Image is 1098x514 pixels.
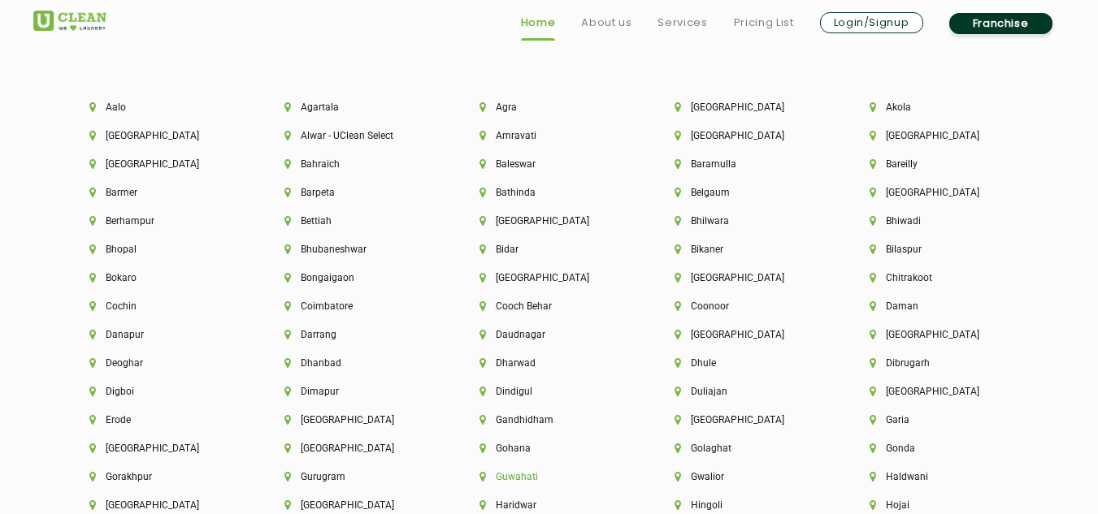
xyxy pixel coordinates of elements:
li: Dhule [675,357,814,369]
img: UClean Laundry and Dry Cleaning [33,11,106,31]
li: Bhiwadi [870,215,1009,227]
li: [GEOGRAPHIC_DATA] [89,499,229,511]
li: Hojai [870,499,1009,511]
a: Login/Signup [820,12,923,33]
li: Gonda [870,443,1009,454]
li: Bokaro [89,272,229,283]
li: Gorakhpur [89,471,229,482]
a: Franchise [949,13,1052,34]
li: Darrang [284,329,424,340]
li: Baramulla [675,158,814,170]
li: [GEOGRAPHIC_DATA] [89,158,229,170]
li: Cooch Behar [480,300,619,312]
li: Akola [870,102,1009,113]
li: Bahraich [284,158,424,170]
li: Bikaner [675,244,814,255]
li: [GEOGRAPHIC_DATA] [675,272,814,283]
li: Agartala [284,102,424,113]
li: [GEOGRAPHIC_DATA] [284,443,424,454]
li: Bareilly [870,158,1009,170]
li: [GEOGRAPHIC_DATA] [284,499,424,511]
li: Dindigul [480,386,619,397]
li: Bhubaneshwar [284,244,424,255]
li: [GEOGRAPHIC_DATA] [89,443,229,454]
li: Barmer [89,187,229,198]
li: Bathinda [480,187,619,198]
li: Deoghar [89,357,229,369]
li: Bidar [480,244,619,255]
li: [GEOGRAPHIC_DATA] [675,414,814,425]
li: Bongaigaon [284,272,424,283]
li: Gwalior [675,471,814,482]
li: [GEOGRAPHIC_DATA] [89,130,229,141]
a: Services [657,13,707,32]
li: Erode [89,414,229,425]
li: Bhilwara [675,215,814,227]
li: Baleswar [480,158,619,170]
li: Bilaspur [870,244,1009,255]
li: Garia [870,414,1009,425]
li: Chitrakoot [870,272,1009,283]
li: Barpeta [284,187,424,198]
li: [GEOGRAPHIC_DATA] [480,272,619,283]
li: [GEOGRAPHIC_DATA] [870,130,1009,141]
li: Aalo [89,102,229,113]
li: Dhanbad [284,357,424,369]
li: Duliajan [675,386,814,397]
li: [GEOGRAPHIC_DATA] [870,386,1009,397]
a: About us [581,13,631,32]
li: Golaghat [675,443,814,454]
li: Bhopal [89,244,229,255]
li: Gandhidham [480,414,619,425]
li: Haridwar [480,499,619,511]
li: [GEOGRAPHIC_DATA] [480,215,619,227]
li: Daudnagar [480,329,619,340]
li: [GEOGRAPHIC_DATA] [870,329,1009,340]
a: Home [521,13,556,32]
li: Guwahati [480,471,619,482]
li: Dharwad [480,357,619,369]
li: [GEOGRAPHIC_DATA] [870,187,1009,198]
li: Danapur [89,329,229,340]
li: [GEOGRAPHIC_DATA] [675,130,814,141]
li: Dibrugarh [870,357,1009,369]
li: Cochin [89,300,229,312]
li: Belgaum [675,187,814,198]
li: Berhampur [89,215,229,227]
li: Alwar - UClean Select [284,130,424,141]
li: [GEOGRAPHIC_DATA] [675,329,814,340]
li: Coimbatore [284,300,424,312]
li: Haldwani [870,471,1009,482]
li: Gohana [480,443,619,454]
li: Gurugram [284,471,424,482]
li: Amravati [480,130,619,141]
li: Bettiah [284,215,424,227]
li: Hingoli [675,499,814,511]
li: Agra [480,102,619,113]
a: Pricing List [734,13,794,32]
li: Daman [870,300,1009,312]
li: [GEOGRAPHIC_DATA] [284,414,424,425]
li: Dimapur [284,386,424,397]
li: Digboi [89,386,229,397]
li: [GEOGRAPHIC_DATA] [675,102,814,113]
li: Coonoor [675,300,814,312]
